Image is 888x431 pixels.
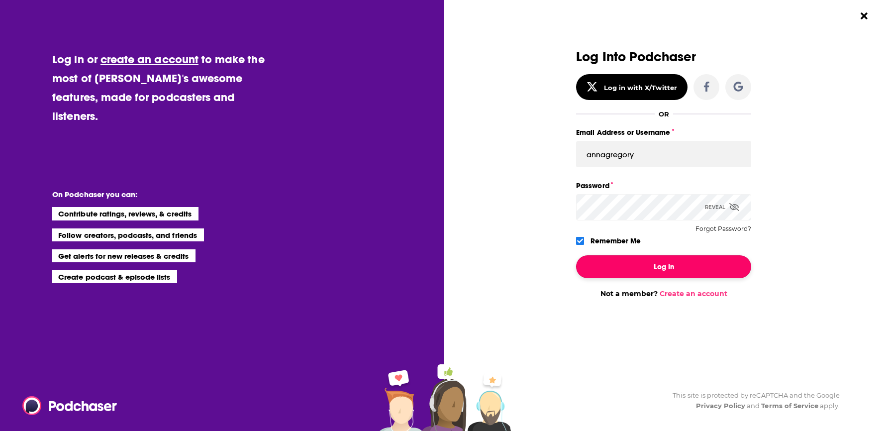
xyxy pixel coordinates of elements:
a: Privacy Policy [696,402,746,410]
div: Reveal [705,194,739,220]
button: Log in with X/Twitter [576,74,688,100]
a: Create an account [660,289,727,298]
label: Password [576,179,751,192]
label: Remember Me [591,234,641,247]
li: Follow creators, podcasts, and friends [52,228,204,241]
button: Close Button [855,6,874,25]
button: Forgot Password? [695,225,751,232]
a: create an account [100,52,198,66]
button: Log In [576,255,751,278]
div: Not a member? [576,289,751,298]
li: On Podchaser you can: [52,190,251,199]
h3: Log Into Podchaser [576,50,751,64]
li: Contribute ratings, reviews, & credits [52,207,198,220]
li: Get alerts for new releases & credits [52,249,195,262]
img: Podchaser - Follow, Share and Rate Podcasts [22,396,118,415]
li: Create podcast & episode lists [52,270,177,283]
a: Terms of Service [761,402,818,410]
label: Email Address or Username [576,126,751,139]
div: This site is protected by reCAPTCHA and the Google and apply. [665,390,840,411]
input: Email Address or Username [576,141,751,168]
a: Podchaser - Follow, Share and Rate Podcasts [22,396,110,415]
div: Log in with X/Twitter [604,84,677,92]
div: OR [659,110,669,118]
